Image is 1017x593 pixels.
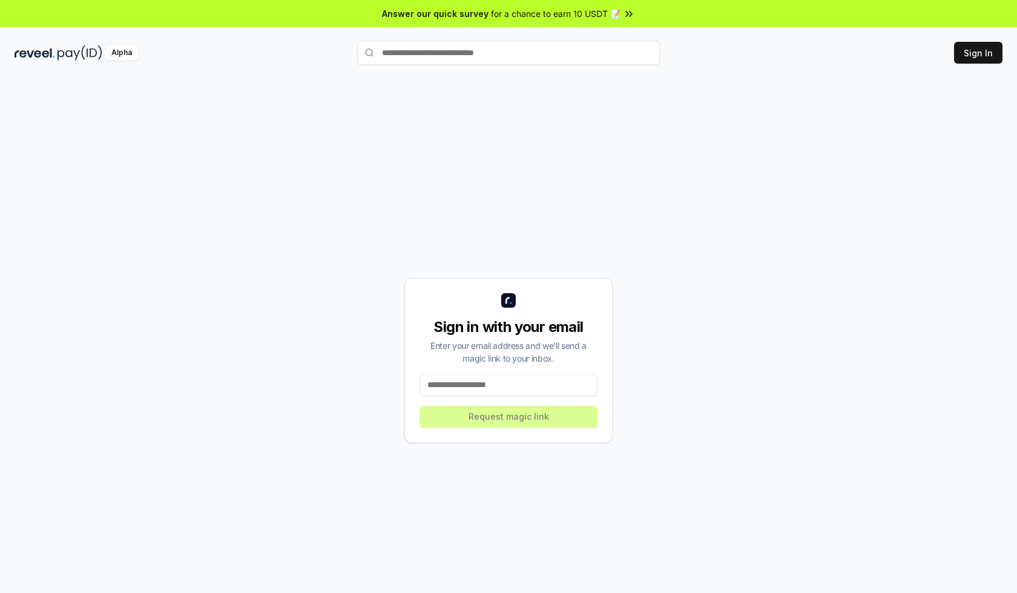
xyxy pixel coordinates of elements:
[501,293,516,308] img: logo_small
[382,7,489,20] span: Answer our quick survey
[15,45,55,61] img: reveel_dark
[105,45,139,61] div: Alpha
[420,317,597,337] div: Sign in with your email
[420,339,597,365] div: Enter your email address and we’ll send a magic link to your inbox.
[491,7,620,20] span: for a chance to earn 10 USDT 📝
[58,45,102,61] img: pay_id
[954,42,1002,64] button: Sign In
